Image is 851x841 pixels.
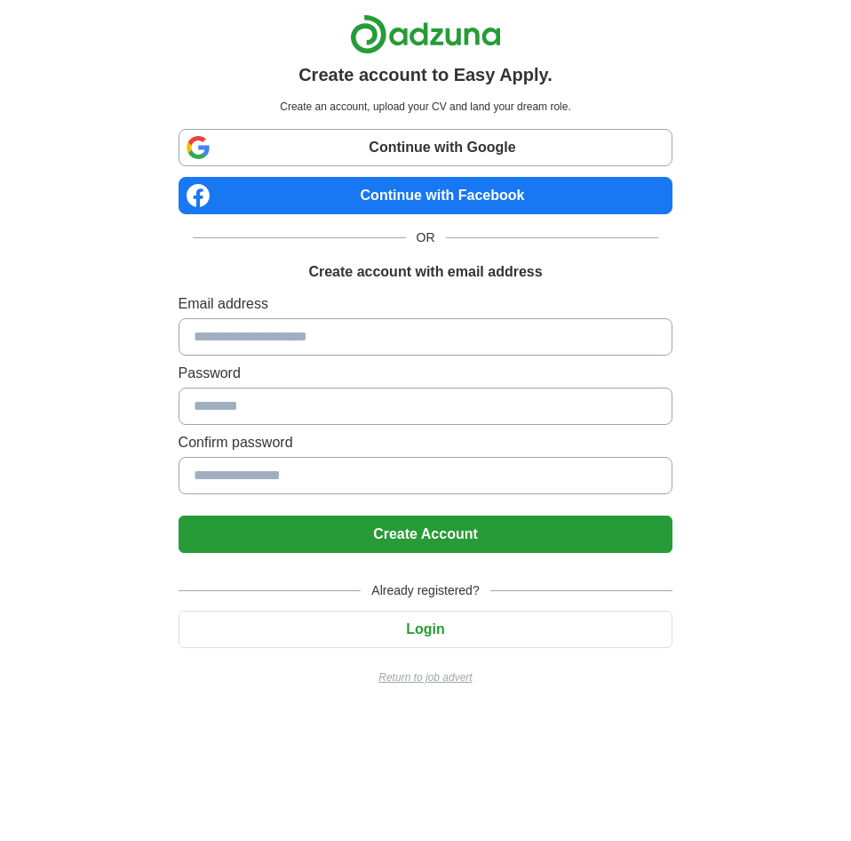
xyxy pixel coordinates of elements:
a: Continue with Google [179,129,673,166]
label: Password [179,363,673,384]
button: Login [179,611,673,648]
span: OR [406,228,446,247]
a: Return to job advert [179,669,673,685]
img: Adzuna logo [350,14,501,54]
label: Email address [179,293,673,315]
a: Continue with Facebook [179,177,673,214]
label: Confirm password [179,432,673,453]
h1: Create account to Easy Apply. [298,61,553,88]
h1: Create account with email address [308,261,542,283]
a: Login [179,621,673,637]
span: Already registered? [361,581,489,600]
button: Create Account [179,516,673,553]
p: Create an account, upload your CV and land your dream role. [182,99,670,115]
